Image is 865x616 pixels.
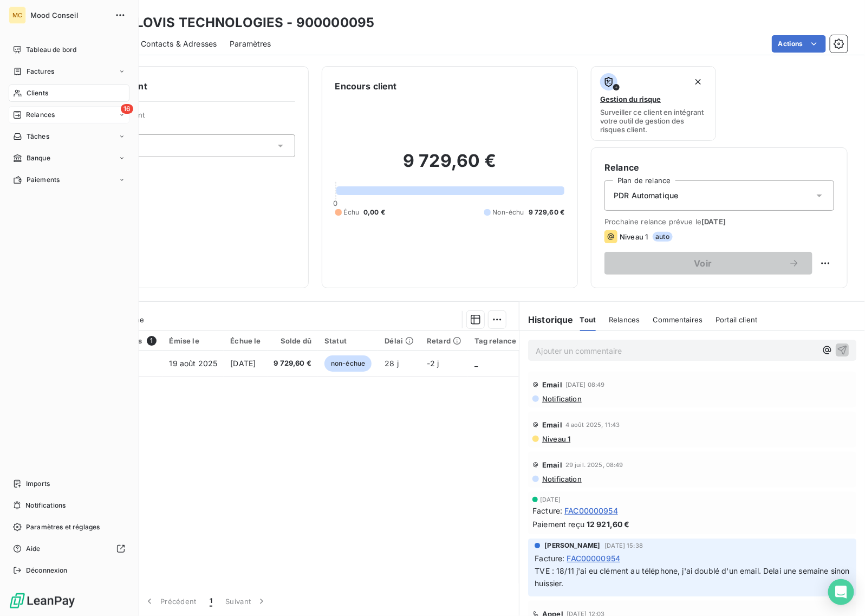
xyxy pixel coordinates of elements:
[324,355,372,372] span: non-échue
[532,505,562,516] span: Facture :
[9,7,26,24] div: MC
[9,540,129,557] a: Aide
[541,435,570,443] span: Niveau 1
[27,67,54,76] span: Factures
[542,461,562,469] span: Email
[274,358,312,369] span: 9 729,60 €
[474,336,530,345] div: Tag relance
[580,315,596,324] span: Tout
[170,336,218,345] div: Émise le
[335,80,397,93] h6: Encours client
[26,45,76,55] span: Tableau de bord
[27,175,60,185] span: Paiements
[604,542,643,549] span: [DATE] 15:38
[535,566,852,588] span: TVE : 18/11 j'ai eu clément au téléphone, j'ai doublé d'un email. Delai une semaine sinon huissier.
[27,88,48,98] span: Clients
[427,359,439,368] span: -2 j
[66,80,295,93] h6: Informations client
[87,111,295,126] span: Propriétés Client
[474,359,478,368] span: _
[519,313,574,326] h6: Historique
[565,381,605,388] span: [DATE] 08:49
[121,104,133,114] span: 16
[26,566,68,575] span: Déconnexion
[587,518,630,530] span: 12 921,60 €
[274,336,312,345] div: Solde dû
[385,359,399,368] span: 28 j
[617,259,789,268] span: Voir
[542,380,562,389] span: Email
[600,95,661,103] span: Gestion du risque
[540,496,561,503] span: [DATE]
[600,108,707,134] span: Surveiller ce client en intégrant votre outil de gestion des risques client.
[541,394,582,403] span: Notification
[772,35,826,53] button: Actions
[26,110,55,120] span: Relances
[653,232,673,242] span: auto
[614,190,678,201] span: PDR Automatique
[203,590,219,613] button: 1
[335,150,565,183] h2: 9 729,60 €
[535,553,564,564] span: Facture :
[541,475,582,483] span: Notification
[138,590,203,613] button: Précédent
[701,217,726,226] span: [DATE]
[542,420,562,429] span: Email
[210,596,212,607] span: 1
[565,462,623,468] span: 29 juil. 2025, 08:49
[609,315,640,324] span: Relances
[9,592,76,609] img: Logo LeanPay
[653,315,703,324] span: Commentaires
[532,518,584,530] span: Paiement reçu
[544,541,600,550] span: [PERSON_NAME]
[828,579,854,605] div: Open Intercom Messenger
[26,544,41,554] span: Aide
[230,359,256,368] span: [DATE]
[493,208,524,217] span: Non-échu
[604,252,812,275] button: Voir
[141,38,217,49] span: Contacts & Adresses
[25,501,66,510] span: Notifications
[27,132,49,141] span: Tâches
[219,590,274,613] button: Suivant
[147,336,157,346] span: 1
[567,553,620,564] span: FAC00000954
[230,38,271,49] span: Paramètres
[529,208,565,217] span: 9 729,60 €
[95,13,374,33] h3: SAS CLOVIS TECHNOLOGIES - 900000095
[591,66,716,141] button: Gestion du risqueSurveiller ce client en intégrant votre outil de gestion des risques client.
[620,232,648,241] span: Niveau 1
[26,522,100,532] span: Paramètres et réglages
[230,336,261,345] div: Échue le
[26,479,50,489] span: Imports
[604,161,834,174] h6: Relance
[334,199,338,208] span: 0
[564,505,618,516] span: FAC00000954
[170,359,218,368] span: 19 août 2025
[427,336,461,345] div: Retard
[363,208,385,217] span: 0,00 €
[27,153,50,163] span: Banque
[344,208,360,217] span: Échu
[716,315,757,324] span: Portail client
[385,336,414,345] div: Délai
[30,11,108,20] span: Mood Conseil
[324,336,372,345] div: Statut
[604,217,834,226] span: Prochaine relance prévue le
[565,422,620,428] span: 4 août 2025, 11:43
